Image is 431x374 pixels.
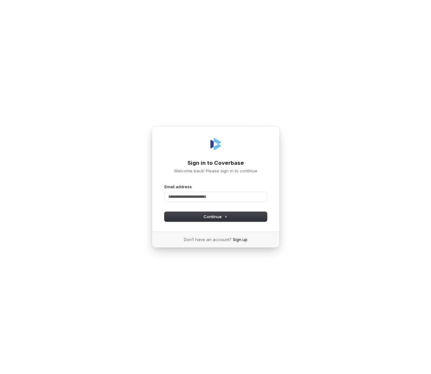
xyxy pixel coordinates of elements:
[204,214,227,219] span: Continue
[164,184,192,190] label: Email address
[164,212,267,221] button: Continue
[208,136,223,152] img: Coverbase
[233,237,247,242] a: Sign up
[184,237,232,242] span: Don’t have an account?
[164,168,267,174] p: Welcome back! Please sign in to continue
[164,159,267,167] h1: Sign in to Coverbase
